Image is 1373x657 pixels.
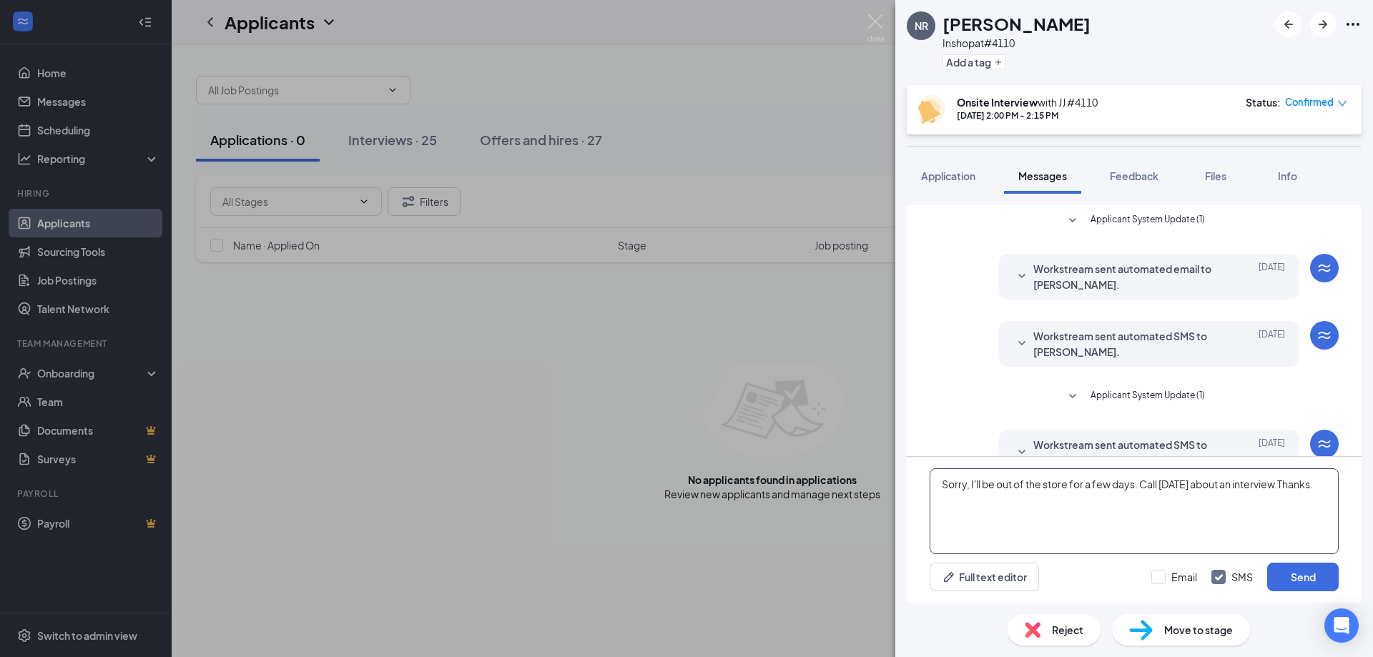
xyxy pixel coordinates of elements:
[1052,622,1083,638] span: Reject
[1091,388,1205,405] span: Applicant System Update (1)
[915,19,928,33] div: NR
[1259,437,1285,468] span: [DATE]
[1013,268,1030,285] svg: SmallChevronDown
[1259,261,1285,292] span: [DATE]
[1091,212,1205,229] span: Applicant System Update (1)
[943,36,1091,50] div: Inshop at #4110
[930,563,1039,591] button: Full text editorPen
[1033,261,1221,292] span: Workstream sent automated email to [PERSON_NAME].
[1314,16,1332,33] svg: ArrowRight
[994,58,1003,66] svg: Plus
[943,54,1006,69] button: PlusAdd a tag
[1316,327,1333,344] svg: WorkstreamLogo
[1316,435,1333,453] svg: WorkstreamLogo
[1324,608,1359,643] div: Open Intercom Messenger
[942,570,956,584] svg: Pen
[1316,260,1333,277] svg: WorkstreamLogo
[1344,16,1362,33] svg: Ellipses
[1064,212,1081,229] svg: SmallChevronDown
[1246,95,1281,109] div: Status :
[1280,16,1297,33] svg: ArrowLeftNew
[1259,328,1285,360] span: [DATE]
[1013,335,1030,352] svg: SmallChevronDown
[943,11,1091,36] h1: [PERSON_NAME]
[1310,11,1336,37] button: ArrowRight
[957,96,1038,109] b: Onsite Interview
[957,95,1098,109] div: with JJ #4110
[1064,388,1081,405] svg: SmallChevronDown
[1013,444,1030,461] svg: SmallChevronDown
[1267,563,1339,591] button: Send
[957,109,1098,122] div: [DATE] 2:00 PM - 2:15 PM
[1064,388,1205,405] button: SmallChevronDownApplicant System Update (1)
[1033,437,1221,468] span: Workstream sent automated SMS to [PERSON_NAME].
[921,169,975,182] span: Application
[1285,95,1334,109] span: Confirmed
[1064,212,1205,229] button: SmallChevronDownApplicant System Update (1)
[1018,169,1067,182] span: Messages
[1205,169,1226,182] span: Files
[1164,622,1233,638] span: Move to stage
[1033,328,1221,360] span: Workstream sent automated SMS to [PERSON_NAME].
[1276,11,1301,37] button: ArrowLeftNew
[1278,169,1297,182] span: Info
[930,468,1339,554] textarea: Sorry, I'll be out of the store for a few days. Call [DATE] about an interview.Thanks.
[1337,99,1347,109] span: down
[1110,169,1158,182] span: Feedback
